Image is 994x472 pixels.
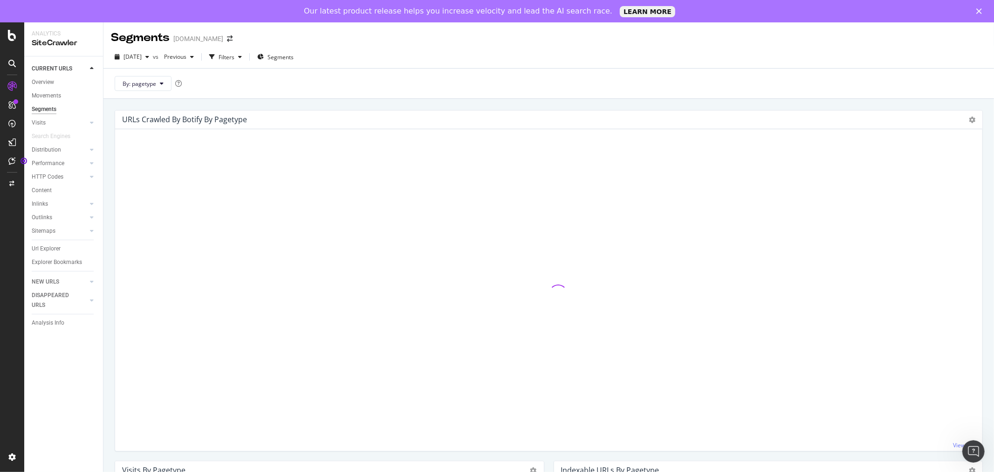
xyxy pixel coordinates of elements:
a: LEARN MORE [620,6,675,17]
span: 2025 Aug. 9th [123,53,142,61]
div: Outlinks [32,213,52,222]
a: DISAPPEARED URLS [32,291,87,310]
span: vs [153,53,160,61]
button: Filters [206,49,246,64]
a: NEW URLS [32,277,87,287]
div: Close [976,8,986,14]
div: Performance [32,159,64,168]
div: CURRENT URLS [32,64,72,74]
div: Explorer Bookmarks [32,257,82,267]
div: Content [32,186,52,195]
div: Segments [32,104,56,114]
div: Overview [32,77,54,87]
a: Segments [32,104,96,114]
div: SiteCrawler [32,38,96,49]
div: Segments [111,30,170,46]
div: NEW URLS [32,277,59,287]
div: arrow-right-arrow-left [227,35,233,42]
button: [DATE] [111,49,153,64]
div: Sitemaps [32,226,55,236]
h4: URLs Crawled By Botify By pagetype [122,113,247,126]
div: Analysis Info [32,318,64,328]
a: Performance [32,159,87,168]
div: Inlinks [32,199,48,209]
div: DISAPPEARED URLS [32,291,79,310]
div: Movements [32,91,61,101]
div: [DOMAIN_NAME] [173,34,223,43]
a: Movements [32,91,96,101]
a: Url Explorer [32,244,96,254]
div: Search Engines [32,132,70,141]
a: Sitemaps [32,226,87,236]
div: Our latest product release helps you increase velocity and lead the AI search race. [304,7,612,16]
a: View More [953,441,980,449]
a: Outlinks [32,213,87,222]
button: By: pagetype [115,76,171,91]
a: CURRENT URLS [32,64,87,74]
span: Previous [160,53,186,61]
iframe: Intercom live chat [962,440,985,463]
a: Visits [32,118,87,128]
button: Previous [160,49,198,64]
span: Segments [267,53,294,61]
a: Content [32,186,96,195]
div: Url Explorer [32,244,61,254]
a: Overview [32,77,96,87]
a: Analysis Info [32,318,96,328]
a: Search Engines [32,132,80,141]
div: Distribution [32,145,61,155]
div: Analytics [32,30,96,38]
a: Inlinks [32,199,87,209]
div: Tooltip anchor [20,157,28,165]
div: Visits [32,118,46,128]
a: Explorer Bookmarks [32,257,96,267]
a: HTTP Codes [32,172,87,182]
button: Segments [254,49,297,64]
i: Options [969,117,975,123]
span: By: pagetype [123,80,156,88]
div: HTTP Codes [32,172,63,182]
div: Filters [219,53,234,61]
a: Distribution [32,145,87,155]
